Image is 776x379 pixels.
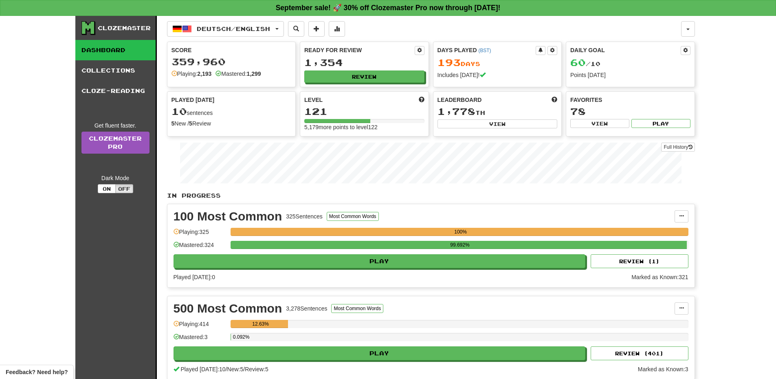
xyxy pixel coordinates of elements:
div: Playing: 325 [174,228,226,241]
div: 325 Sentences [286,212,323,220]
button: Search sentences [288,21,304,37]
button: On [98,184,116,193]
div: 12.63% [233,320,288,328]
div: 5,179 more points to level 122 [304,123,424,131]
button: Add sentence to collection [308,21,325,37]
button: View [570,119,629,128]
div: Playing: 414 [174,320,226,333]
div: Get fluent faster. [81,121,149,130]
div: Daily Goal [570,46,681,55]
button: Review [304,71,424,83]
div: 121 [304,106,424,117]
div: Includes [DATE]! [437,71,558,79]
div: Days Played [437,46,536,54]
div: Day s [437,57,558,68]
div: New / Review [171,119,292,128]
div: Marked as Known: 3 [638,365,688,373]
strong: 2,193 [197,71,211,77]
p: In Progress [167,192,695,200]
strong: 5 [189,120,192,127]
strong: September sale! 🚀 30% off Clozemaster Pro now through [DATE]! [276,4,501,12]
div: 359,960 [171,57,292,67]
span: 193 [437,57,461,68]
button: Review (401) [591,346,688,360]
div: Favorites [570,96,690,104]
span: Level [304,96,323,104]
button: Play [631,119,690,128]
div: Score [171,46,292,54]
strong: 5 [171,120,175,127]
span: Played [DATE]: 0 [174,274,215,280]
div: 1,354 [304,57,424,68]
span: 10 [171,106,187,117]
button: Deutsch/English [167,21,284,37]
div: 100 Most Common [174,210,282,223]
span: 60 [570,57,586,68]
div: Clozemaster [98,24,151,32]
a: ClozemasterPro [81,132,149,154]
div: Points [DATE] [570,71,690,79]
span: Open feedback widget [6,368,68,376]
div: Marked as Known: 321 [631,273,688,281]
div: sentences [171,106,292,117]
button: Review (1) [591,254,688,268]
div: Mastered: 324 [174,241,226,254]
button: Off [115,184,133,193]
div: 3,278 Sentences [286,304,327,313]
span: New: 5 [227,366,244,372]
span: / [243,366,245,372]
div: Playing: [171,70,212,78]
span: Score more points to level up [419,96,424,104]
div: 500 Most Common [174,302,282,315]
button: Most Common Words [327,212,379,221]
div: th [437,106,558,117]
div: 78 [570,106,690,117]
button: More stats [329,21,345,37]
button: View [437,119,558,128]
div: Dark Mode [81,174,149,182]
span: / [226,366,227,372]
span: Review: 5 [245,366,268,372]
strong: 1,299 [247,71,261,77]
a: (BST) [478,48,491,53]
span: This week in points, UTC [552,96,557,104]
span: 1,778 [437,106,475,117]
button: Play [174,346,586,360]
a: Cloze-Reading [75,81,156,101]
div: Mastered: [215,70,261,78]
div: Ready for Review [304,46,415,54]
a: Dashboard [75,40,156,60]
div: Mastered: 3 [174,333,226,346]
div: 99.692% [233,241,687,249]
div: 100% [233,228,688,236]
a: Collections [75,60,156,81]
span: Deutsch / English [197,25,270,32]
button: Most Common Words [331,304,383,313]
button: Full History [661,143,695,152]
span: Leaderboard [437,96,482,104]
span: Played [DATE]: 10 [180,366,225,372]
span: Played [DATE] [171,96,215,104]
button: Play [174,254,586,268]
span: / 10 [570,60,600,67]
